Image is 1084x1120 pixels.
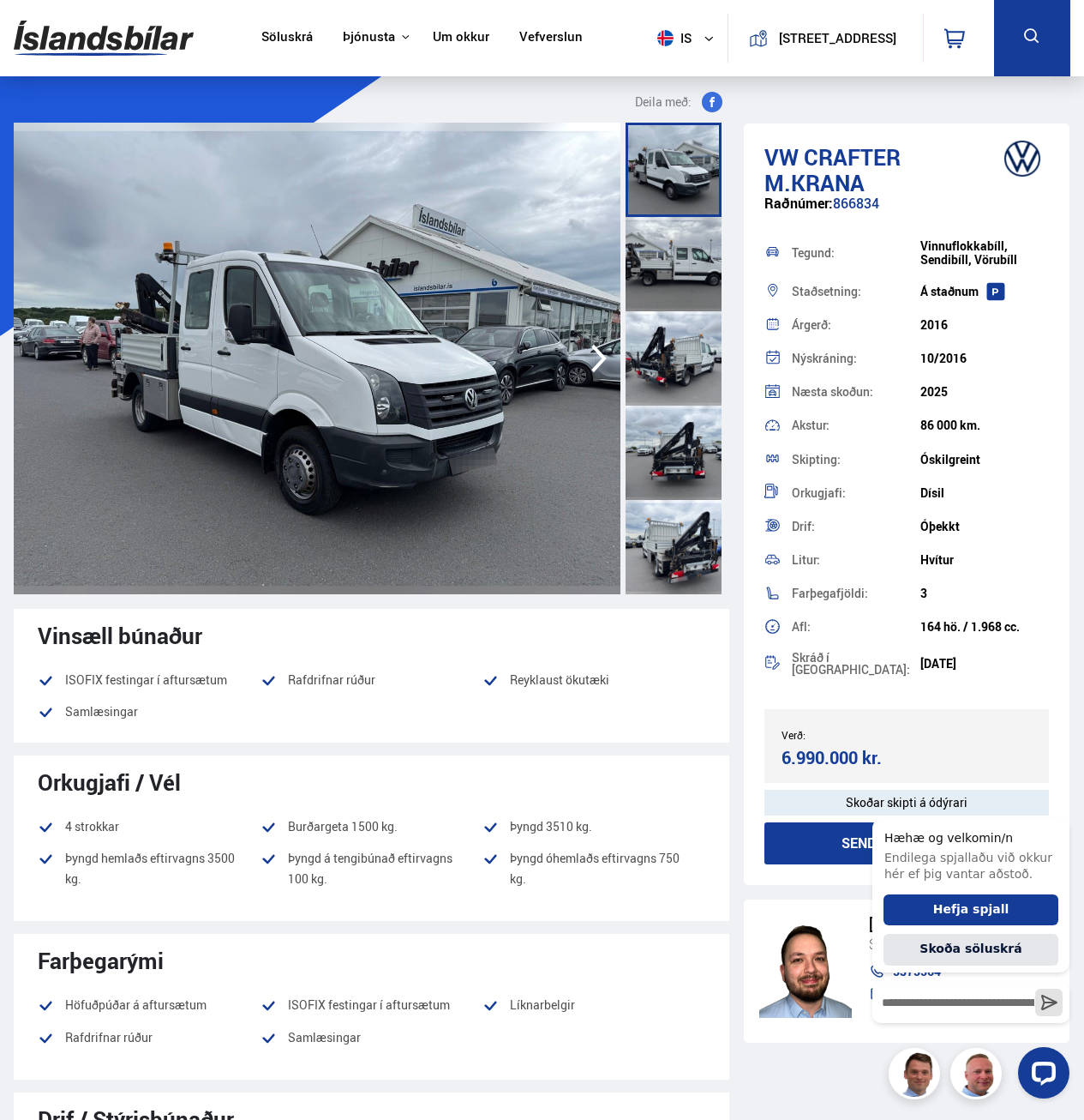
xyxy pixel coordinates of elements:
[920,657,1049,671] div: [DATE]
[920,553,1049,567] div: Hvítur
[920,385,1049,399] div: 2025
[738,14,913,63] a: [STREET_ADDRESS]
[343,29,395,45] button: Þjónusta
[764,142,799,172] span: VW
[14,10,194,66] img: G0Ugv5HjCgRt.svg
[792,286,920,298] div: Staðsetning:
[38,948,705,973] div: Farþegarými
[14,123,620,594] img: 3456958.jpeg
[38,995,261,1015] li: Höfuðpúðar á aftursætum
[650,13,728,63] button: is
[920,620,1049,634] div: 164 hö. / 1.968 cc.
[635,92,692,112] span: Deila með:
[764,822,1049,864] button: Senda fyrirspurn
[38,702,261,722] li: Samlæsingar
[859,786,1076,1112] iframe: LiveChat chat widget
[775,31,901,45] button: [STREET_ADDRESS]
[38,670,261,690] li: ISOFIX festingar í aftursætum
[920,587,1049,600] div: 3
[261,995,483,1015] li: ISOFIX festingar í aftursætum
[792,621,920,633] div: Afl:
[792,419,920,431] div: Akstur:
[628,92,729,112] button: Deila með:
[482,816,705,837] li: Þyngd 3510 kg.
[920,520,1049,533] div: Óþekkt
[261,848,483,889] li: Þyngd á tengibúnað eftirvagns 100 kg.
[782,729,907,741] div: Verð:
[482,670,705,690] li: Reyklaust ökutæki
[920,418,1049,432] div: 86 000 km.
[920,486,1049,500] div: Dísil
[261,1027,483,1059] li: Samlæsingar
[792,487,920,499] div: Orkugjafi:
[920,285,1049,298] div: Á staðnum
[792,554,920,566] div: Litur:
[764,194,833,213] span: Raðnúmer:
[782,746,901,769] div: 6.990.000 kr.
[792,386,920,398] div: Næsta skoðun:
[920,318,1049,332] div: 2016
[792,587,920,599] div: Farþegafjöldi:
[38,769,705,795] div: Orkugjafi / Vél
[764,790,1049,816] div: Skoðar skipti á ódýrari
[261,29,313,47] a: Söluskrá
[792,319,920,331] div: Árgerð:
[38,848,261,889] li: Þyngd hemlaðs eftirvagns 3500 kg.
[261,670,483,690] li: Rafdrifnar rúður
[759,915,852,1018] img: nhp88E3Fdnt1Opn2.png
[792,454,920,466] div: Skipting:
[764,142,901,198] span: Crafter M.KRANA
[38,1027,261,1048] li: Rafdrifnar rúður
[792,652,920,676] div: Skráð í [GEOGRAPHIC_DATA]:
[261,816,483,837] li: Burðargeta 1500 kg.
[519,29,583,47] a: Vefverslun
[650,30,693,46] span: is
[433,29,489,47] a: Um okkur
[482,848,705,900] li: Þyngd óhemlaðs eftirvagns 750 kg.
[38,623,705,648] div: Vinsæll búnaður
[920,453,1049,467] div: Óskilgreint
[792,352,920,364] div: Nýskráning:
[482,995,705,1015] li: Líknarbelgir
[988,132,1057,185] img: brand logo
[38,816,261,837] li: 4 strokkar
[792,247,920,259] div: Tegund:
[920,352,1049,365] div: 10/2016
[657,30,674,46] img: svg+xml;base64,PHN2ZyB4bWxucz0iaHR0cDovL3d3dy53My5vcmcvMjAwMC9zdmciIHdpZHRoPSI1MTIiIGhlaWdodD0iNT...
[764,196,1049,229] div: 866834
[920,239,1049,267] div: Vinnuflokkabíll, Sendibíll, Vörubíll
[792,521,920,533] div: Drif:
